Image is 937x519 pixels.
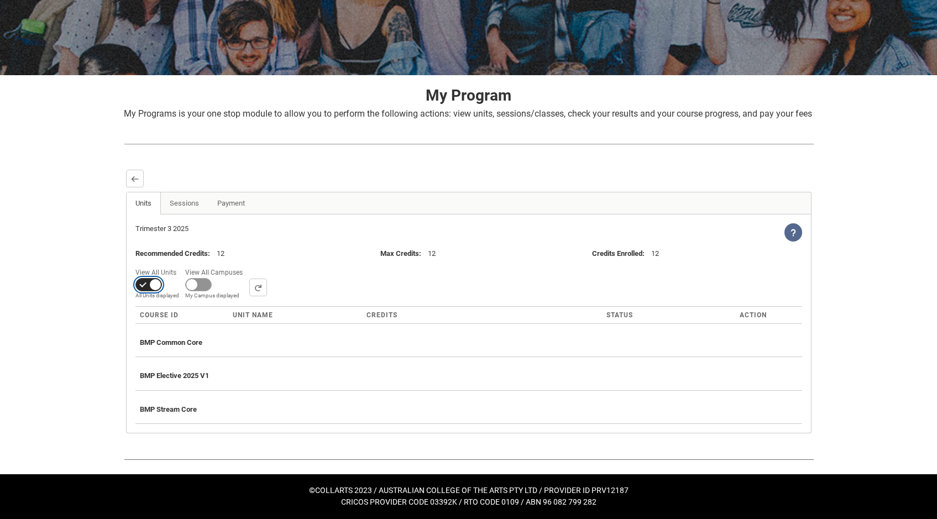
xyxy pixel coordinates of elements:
[185,265,247,277] span: View All Campuses
[135,249,208,258] lightning-formatted-text: Recommended Credits
[135,291,181,300] span: All Units displayed
[140,338,202,347] span: BMP Common Core
[208,192,254,214] a: Payment
[135,249,217,258] span: :
[651,249,659,258] lightning-formatted-text: 12
[784,228,802,236] span: View Help
[140,311,179,319] span: Course ID
[124,138,814,150] img: REDU_GREY_LINE
[140,405,197,413] span: BMP Stream Core
[426,86,511,104] strong: My Program
[140,371,209,380] span: BMP Elective 2025 V1
[127,192,161,214] a: Units
[740,311,767,319] span: Action
[135,265,181,277] span: View All Units
[233,311,273,319] span: Unit Name
[367,311,397,319] span: Credits
[592,249,651,258] span: :
[135,223,469,234] div: Trimester 3 2025
[185,291,247,300] span: My Campus displayed
[217,249,224,258] lightning-formatted-text: 12
[124,108,812,119] span: My Programs is your one stop module to allow you to perform the following actions: view units, se...
[160,192,208,214] a: Sessions
[592,249,642,258] lightning-formatted-text: Credits Enrolled
[380,249,428,258] span: :
[249,279,267,296] button: Search
[606,311,633,319] span: Status
[380,249,419,258] lightning-formatted-text: Max Credits
[126,170,144,187] button: Back
[784,223,802,242] lightning-icon: View Help
[124,453,814,465] img: REDU_GREY_LINE
[428,249,436,258] lightning-formatted-text: 12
